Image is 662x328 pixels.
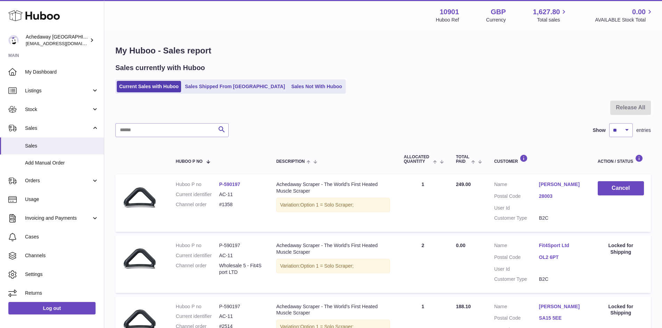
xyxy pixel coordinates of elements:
dd: AC-11 [219,191,262,198]
div: Achedaway Scraper - The World’s First Heated Muscle Scraper [276,303,390,317]
span: Total paid [456,155,469,164]
span: 0.00 [632,7,646,17]
span: Huboo P no [176,159,203,164]
div: Locked for Shipping [598,303,644,317]
span: Add Manual Order [25,160,99,166]
h2: Sales currently with Huboo [115,63,205,73]
strong: GBP [491,7,506,17]
dt: Channel order [176,262,219,276]
a: Sales Shipped From [GEOGRAPHIC_DATA] [182,81,287,92]
a: P-590197 [219,182,240,187]
span: Description [276,159,305,164]
dt: Current identifier [176,313,219,320]
a: 0.00 AVAILABLE Stock Total [595,7,654,23]
img: admin@newpb.co.uk [8,35,19,45]
dt: Customer Type [494,276,539,283]
img: Achedaway-Muscle-Scraper.png [122,181,157,216]
span: Total sales [537,17,568,23]
dd: #1358 [219,201,262,208]
img: Achedaway-Muscle-Scraper.png [122,242,157,277]
dt: Name [494,181,539,190]
span: Option 1 = Solo Scraper; [300,263,354,269]
span: Settings [25,271,99,278]
dt: Huboo P no [176,303,219,310]
span: My Dashboard [25,69,99,75]
dt: Postal Code [494,254,539,262]
div: Currency [486,17,506,23]
div: Customer [494,154,584,164]
h1: My Huboo - Sales report [115,45,651,56]
span: Listings [25,87,91,94]
dd: P-590197 [219,242,262,249]
span: Sales [25,143,99,149]
a: OL2 6PT [539,254,584,261]
div: Achedaway [GEOGRAPHIC_DATA] [26,34,88,47]
dd: B2C [539,276,584,283]
span: Sales [25,125,91,132]
span: [EMAIL_ADDRESS][DOMAIN_NAME] [26,41,102,46]
span: 249.00 [456,182,471,187]
div: Variation: [276,198,390,212]
dt: Name [494,242,539,251]
label: Show [593,127,606,134]
dd: Wholesale 5 - Fit4Sport LTD [219,262,262,276]
span: 1,627.80 [533,7,560,17]
dt: Channel order [176,201,219,208]
dt: Current identifier [176,191,219,198]
div: Variation: [276,259,390,273]
dt: Postal Code [494,193,539,201]
dt: Huboo P no [176,181,219,188]
span: Option 1 = Solo Scraper; [300,202,354,208]
a: Fit4Sport Ltd [539,242,584,249]
a: [PERSON_NAME] [539,303,584,310]
span: Stock [25,106,91,113]
a: Sales Not With Huboo [289,81,344,92]
strong: 10901 [440,7,459,17]
dt: Postal Code [494,315,539,323]
span: Invoicing and Payments [25,215,91,221]
span: entries [636,127,651,134]
a: SA15 5EE [539,315,584,321]
div: Huboo Ref [436,17,459,23]
span: Cases [25,234,99,240]
a: 28003 [539,193,584,200]
dt: User Id [494,266,539,272]
dd: AC-11 [219,252,262,259]
dd: B2C [539,215,584,221]
a: Current Sales with Huboo [117,81,181,92]
span: Orders [25,177,91,184]
dd: P-590197 [219,303,262,310]
div: Action / Status [598,154,644,164]
td: 2 [397,235,449,293]
dt: Customer Type [494,215,539,221]
dt: User Id [494,205,539,211]
a: Log out [8,302,96,314]
a: 1,627.80 Total sales [533,7,568,23]
span: 188.10 [456,304,471,309]
div: Achedaway Scraper - The World’s First Heated Muscle Scraper [276,242,390,255]
div: Achedaway Scraper - The World’s First Heated Muscle Scraper [276,181,390,194]
span: Channels [25,252,99,259]
dd: AC-11 [219,313,262,320]
span: AVAILABLE Stock Total [595,17,654,23]
span: ALLOCATED Quantity [404,155,431,164]
dt: Current identifier [176,252,219,259]
span: 0.00 [456,243,465,248]
dt: Name [494,303,539,312]
a: [PERSON_NAME] [539,181,584,188]
dt: Huboo P no [176,242,219,249]
button: Cancel [598,181,644,195]
span: Returns [25,290,99,296]
span: Usage [25,196,99,203]
div: Locked for Shipping [598,242,644,255]
td: 1 [397,174,449,232]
